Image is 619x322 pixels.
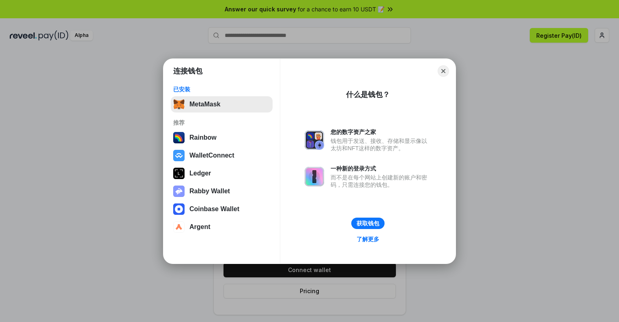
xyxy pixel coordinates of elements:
button: Argent [171,219,273,235]
button: MetaMask [171,96,273,112]
button: Rabby Wallet [171,183,273,199]
div: Rainbow [189,134,217,141]
div: 已安装 [173,86,270,93]
img: svg+xml,%3Csvg%20width%3D%2228%22%20height%3D%2228%22%20viewBox%3D%220%200%2028%2028%22%20fill%3D... [173,150,185,161]
button: 获取钱包 [351,218,385,229]
button: Close [438,65,449,77]
img: svg+xml,%3Csvg%20xmlns%3D%22http%3A%2F%2Fwww.w3.org%2F2000%2Fsvg%22%20width%3D%2228%22%20height%3... [173,168,185,179]
a: 了解更多 [352,234,384,244]
div: 而不是在每个网站上创建新的账户和密码，只需连接您的钱包。 [331,174,431,188]
img: svg+xml,%3Csvg%20width%3D%2228%22%20height%3D%2228%22%20viewBox%3D%220%200%2028%2028%22%20fill%3D... [173,203,185,215]
h1: 连接钱包 [173,66,202,76]
div: 了解更多 [357,236,379,243]
button: Coinbase Wallet [171,201,273,217]
img: svg+xml,%3Csvg%20xmlns%3D%22http%3A%2F%2Fwww.w3.org%2F2000%2Fsvg%22%20fill%3D%22none%22%20viewBox... [173,186,185,197]
div: 钱包用于发送、接收、存储和显示像以太坊和NFT这样的数字资产。 [331,137,431,152]
div: Rabby Wallet [189,188,230,195]
div: 获取钱包 [357,220,379,227]
div: WalletConnect [189,152,234,159]
div: Coinbase Wallet [189,205,239,213]
div: 您的数字资产之家 [331,128,431,136]
button: Rainbow [171,130,273,146]
img: svg+xml,%3Csvg%20xmlns%3D%22http%3A%2F%2Fwww.w3.org%2F2000%2Fsvg%22%20fill%3D%22none%22%20viewBox... [305,130,324,150]
img: svg+xml,%3Csvg%20xmlns%3D%22http%3A%2F%2Fwww.w3.org%2F2000%2Fsvg%22%20fill%3D%22none%22%20viewBox... [305,167,324,186]
div: 推荐 [173,119,270,126]
img: svg+xml,%3Csvg%20fill%3D%22none%22%20height%3D%2233%22%20viewBox%3D%220%200%2035%2033%22%20width%... [173,99,185,110]
div: Argent [189,223,211,231]
button: WalletConnect [171,147,273,164]
div: Ledger [189,170,211,177]
img: svg+xml,%3Csvg%20width%3D%2228%22%20height%3D%2228%22%20viewBox%3D%220%200%2028%2028%22%20fill%3D... [173,221,185,233]
button: Ledger [171,165,273,182]
div: 一种新的登录方式 [331,165,431,172]
div: MetaMask [189,101,220,108]
img: svg+xml,%3Csvg%20width%3D%22120%22%20height%3D%22120%22%20viewBox%3D%220%200%20120%20120%22%20fil... [173,132,185,143]
div: 什么是钱包？ [346,90,390,99]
